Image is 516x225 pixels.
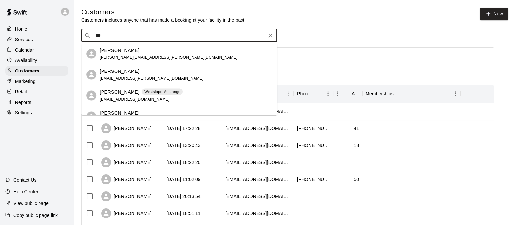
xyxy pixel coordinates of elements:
a: Marketing [5,76,68,86]
div: josueggr1212@gmail.com [225,176,290,183]
div: 18 [354,142,359,149]
p: Customers [15,68,39,74]
a: Customers [5,66,68,76]
div: Search customers by name or email [81,29,277,42]
div: 2025-08-08 17:22:28 [166,125,201,132]
button: Sort [343,89,352,98]
div: +17194400413 [297,125,330,132]
a: Retail [5,87,68,97]
div: [PERSON_NAME] [101,174,152,184]
p: Marketing [15,78,36,85]
p: Customers includes anyone that has made a booking at your facility in the past. [81,17,246,23]
button: Sort [314,89,323,98]
div: Tucker Roth [86,112,96,121]
div: jandkprekision@hotmail.com [225,159,290,166]
div: 2025-08-06 20:13:54 [166,193,201,200]
div: Ila Anderson [86,91,96,101]
p: Help Center [13,188,38,195]
div: Aaron Lujan [86,49,96,59]
button: Sort [394,89,403,98]
div: Age [333,85,362,103]
a: Services [5,35,68,44]
button: Menu [450,89,460,99]
div: 2025-08-07 11:02:09 [166,176,201,183]
div: +18179377252 [297,142,330,149]
div: Memberships [362,85,460,103]
div: 50 [354,176,359,183]
p: Availability [15,57,37,64]
div: clintcab22@yahoo.com [225,125,290,132]
div: bryonwillie@yahoo.com [225,193,290,200]
div: bkowal26@yahoo.com [225,142,290,149]
div: [PERSON_NAME] [101,123,152,133]
div: [PERSON_NAME] [101,140,152,150]
p: Reports [15,99,31,105]
p: Home [15,26,27,32]
div: 2025-08-07 18:22:20 [166,159,201,166]
p: Settings [15,109,32,116]
div: +19704047189 [297,176,330,183]
span: [EMAIL_ADDRESS][PERSON_NAME][DOMAIN_NAME] [100,76,203,80]
span: [PERSON_NAME][EMAIL_ADDRESS][PERSON_NAME][DOMAIN_NAME] [100,55,237,59]
div: 2025-08-08 13:20:43 [166,142,201,149]
p: [PERSON_NAME] [100,68,139,74]
a: Availability [5,56,68,65]
button: Clear [266,31,275,40]
div: Age [352,85,359,103]
div: Memberships [366,85,394,103]
div: Phone Number [297,85,314,103]
p: [PERSON_NAME] [100,109,139,116]
h5: Customers [81,8,246,17]
p: [PERSON_NAME] [100,47,139,54]
p: Westslope Mustangs [144,89,180,95]
button: Menu [323,89,333,99]
p: [PERSON_NAME] [100,88,139,95]
button: Menu [284,89,294,99]
div: [PERSON_NAME] [101,157,152,167]
a: Settings [5,108,68,118]
a: Calendar [5,45,68,55]
p: View public page [13,200,49,207]
a: Home [5,24,68,34]
div: 2025-08-06 18:51:11 [166,210,201,217]
p: Services [15,36,33,43]
div: hutchingsaidan@gmail.com [225,210,290,217]
a: New [480,8,508,20]
p: Retail [15,88,27,95]
button: Menu [333,89,343,99]
div: Phone Number [294,85,333,103]
p: Calendar [15,47,34,53]
div: Ryan Reasoner [86,70,96,80]
div: [PERSON_NAME] [101,208,152,218]
div: 41 [354,125,359,132]
p: Copy public page link [13,212,58,218]
div: Email [222,85,294,103]
span: [EMAIL_ADDRESS][DOMAIN_NAME] [100,97,170,101]
p: Contact Us [13,177,37,183]
div: [PERSON_NAME] [101,191,152,201]
a: Reports [5,97,68,107]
